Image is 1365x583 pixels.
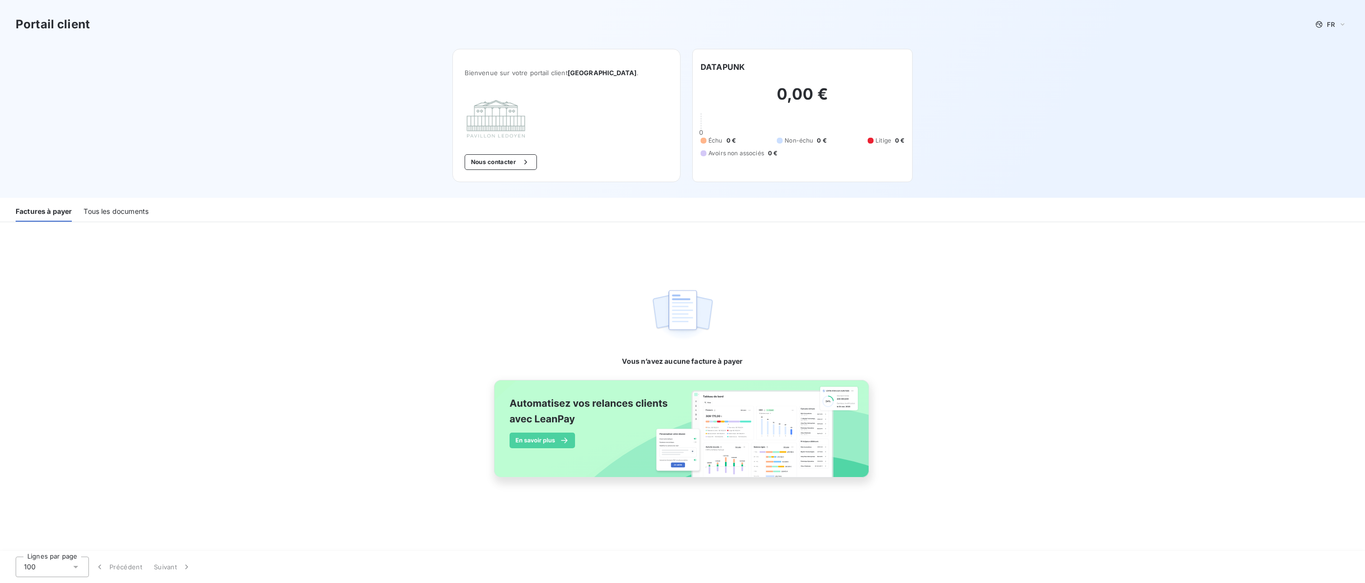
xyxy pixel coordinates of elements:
[726,136,736,145] span: 0 €
[465,154,537,170] button: Nous contacter
[785,136,813,145] span: Non-échu
[84,201,149,222] div: Tous les documents
[485,374,880,494] img: banner
[1327,21,1335,28] span: FR
[24,562,36,572] span: 100
[651,285,714,345] img: empty state
[768,149,777,158] span: 0 €
[465,100,527,139] img: Company logo
[465,69,668,77] span: Bienvenue sur votre portail client .
[16,16,90,33] h3: Portail client
[699,128,703,136] span: 0
[708,136,723,145] span: Échu
[89,557,148,577] button: Précédent
[701,61,745,73] h6: DATAPUNK
[622,356,743,366] span: Vous n’avez aucune facture à payer
[701,84,904,114] h2: 0,00 €
[568,69,637,77] span: [GEOGRAPHIC_DATA]
[148,557,197,577] button: Suivant
[875,136,891,145] span: Litige
[16,201,72,222] div: Factures à payer
[817,136,826,145] span: 0 €
[708,149,764,158] span: Avoirs non associés
[895,136,904,145] span: 0 €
